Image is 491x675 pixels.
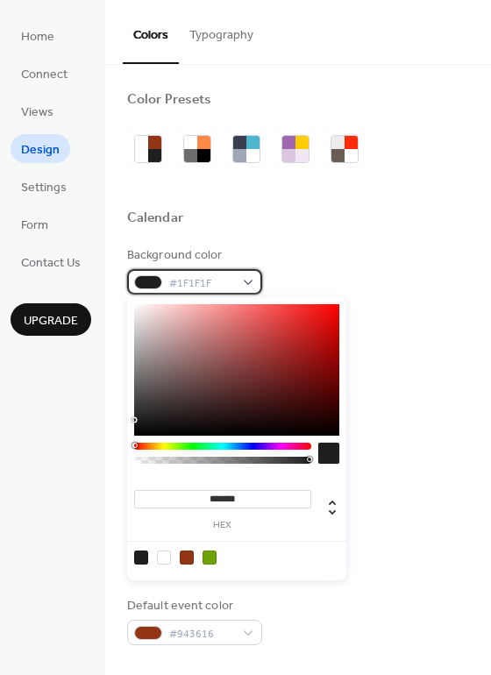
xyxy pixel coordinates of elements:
[134,521,311,530] label: hex
[127,210,183,228] div: Calendar
[157,551,171,565] div: rgb(255, 255, 255)
[180,551,194,565] div: rgb(148, 54, 22)
[11,59,78,88] a: Connect
[21,66,68,84] span: Connect
[127,597,259,615] div: Default event color
[11,96,64,125] a: Views
[127,246,259,265] div: Background color
[21,141,60,160] span: Design
[21,254,81,273] span: Contact Us
[11,21,65,50] a: Home
[134,551,148,565] div: rgb(31, 31, 31)
[11,247,91,276] a: Contact Us
[21,103,53,122] span: Views
[11,303,91,336] button: Upgrade
[21,179,67,197] span: Settings
[11,210,59,238] a: Form
[169,625,234,643] span: #943616
[169,274,234,293] span: #1F1F1F
[11,172,77,201] a: Settings
[203,551,217,565] div: rgb(110, 162, 8)
[21,28,54,46] span: Home
[127,91,211,110] div: Color Presets
[24,312,78,330] span: Upgrade
[11,134,70,163] a: Design
[21,217,48,235] span: Form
